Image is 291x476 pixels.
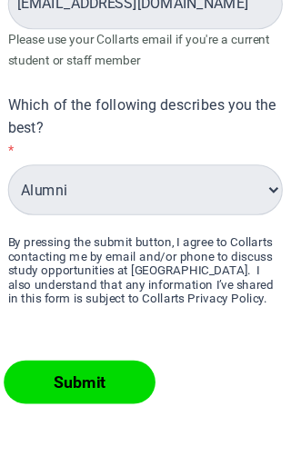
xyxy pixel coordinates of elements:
select: Which of the following describes you the best? [22,148,269,193]
span: Please use your Collarts email if you're a current student or staff member [22,29,257,61]
input: Submit [18,324,155,363]
div: Which of the following describes you the best? [22,85,269,124]
div: By pressing the submit button, I agree to Collarts contacting me by email and/or phone to discuss... [22,212,269,275]
a: Contact Information [95,431,196,444]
